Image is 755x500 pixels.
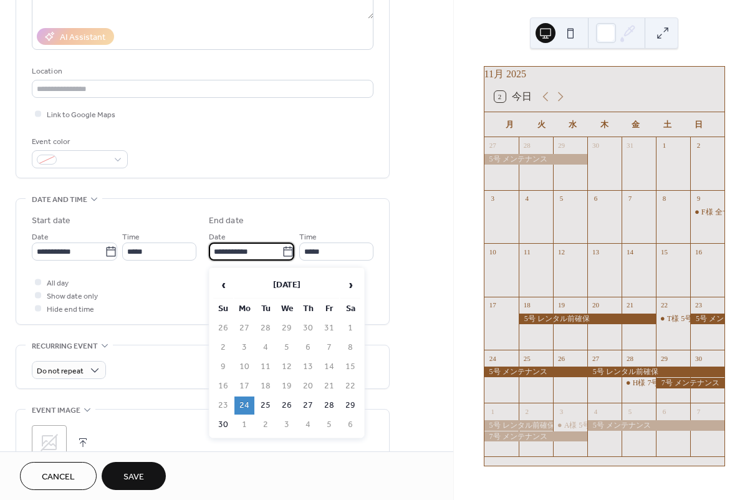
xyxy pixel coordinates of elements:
[298,377,318,395] td: 20
[652,112,683,137] div: 土
[690,314,724,324] div: 5号 メンテナンス
[620,112,652,137] div: 金
[625,300,635,310] div: 21
[694,194,703,203] div: 9
[319,358,339,376] td: 14
[234,397,254,415] td: 24
[319,300,339,318] th: Fr
[319,377,339,395] td: 21
[694,141,703,150] div: 2
[625,247,635,256] div: 14
[522,247,532,256] div: 11
[660,141,669,150] div: 1
[234,339,254,357] td: 3
[519,314,656,324] div: 5号 レンタル前確保
[319,416,339,434] td: 5
[526,112,557,137] div: 火
[557,194,566,203] div: 5
[667,314,722,324] div: T様 5号レンタル
[484,67,724,82] div: 11月 2025
[234,300,254,318] th: Mo
[213,377,233,395] td: 16
[488,300,498,310] div: 17
[660,406,669,416] div: 6
[589,112,620,137] div: 木
[209,214,244,228] div: End date
[256,416,276,434] td: 2
[277,397,297,415] td: 26
[20,462,97,490] a: Cancel
[690,207,724,218] div: F様 全サイズ予約
[122,231,140,244] span: Time
[341,272,360,297] span: ›
[488,141,498,150] div: 27
[557,141,566,150] div: 29
[277,377,297,395] td: 19
[625,353,635,363] div: 28
[488,406,498,416] div: 1
[32,425,67,460] div: ;
[277,319,297,337] td: 29
[32,404,80,417] span: Event image
[591,406,600,416] div: 4
[591,353,600,363] div: 27
[488,194,498,203] div: 3
[557,406,566,416] div: 3
[591,300,600,310] div: 20
[213,319,233,337] td: 26
[234,377,254,395] td: 17
[591,141,600,150] div: 30
[298,358,318,376] td: 13
[587,420,724,431] div: 5号 メンテナンス
[277,300,297,318] th: We
[234,319,254,337] td: 27
[256,339,276,357] td: 4
[256,300,276,318] th: Tu
[32,135,125,148] div: Event color
[123,471,144,484] span: Save
[214,272,233,297] span: ‹
[484,420,553,431] div: 5号 レンタル前確保
[522,194,532,203] div: 4
[656,378,724,388] div: 7号 メンテナンス
[47,277,69,290] span: All day
[32,231,49,244] span: Date
[694,353,703,363] div: 30
[213,300,233,318] th: Su
[298,416,318,434] td: 4
[633,378,689,388] div: H様 7号レンタル
[298,397,318,415] td: 27
[340,397,360,415] td: 29
[591,247,600,256] div: 13
[37,364,84,378] span: Do not repeat
[277,416,297,434] td: 3
[591,194,600,203] div: 6
[277,339,297,357] td: 5
[340,339,360,357] td: 8
[656,314,690,324] div: T様 5号レンタル
[694,406,703,416] div: 7
[522,353,532,363] div: 25
[625,194,635,203] div: 7
[47,290,98,303] span: Show date only
[256,319,276,337] td: 28
[488,353,498,363] div: 24
[256,358,276,376] td: 11
[484,367,587,377] div: 5号 メンテナンス
[32,214,70,228] div: Start date
[564,420,620,431] div: A様 5号レンタル
[557,112,589,137] div: 水
[660,247,669,256] div: 15
[47,303,94,316] span: Hide end time
[494,112,526,137] div: 月
[32,193,87,206] span: Date and time
[234,358,254,376] td: 10
[298,319,318,337] td: 30
[42,471,75,484] span: Cancel
[340,300,360,318] th: Sa
[47,108,115,122] span: Link to Google Maps
[299,231,317,244] span: Time
[32,340,98,353] span: Recurring event
[660,300,669,310] div: 22
[319,319,339,337] td: 31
